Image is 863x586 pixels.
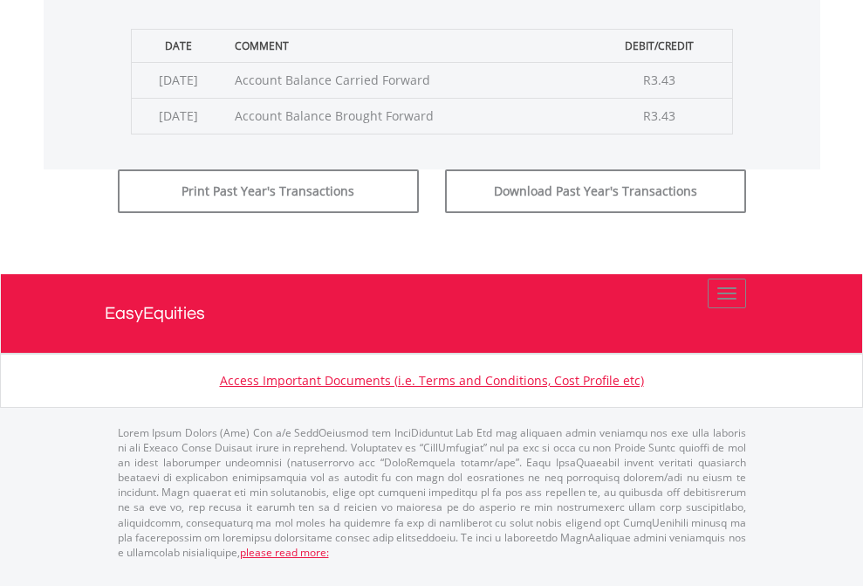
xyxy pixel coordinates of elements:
td: [DATE] [131,98,226,134]
span: R3.43 [643,107,675,124]
a: EasyEquities [105,274,759,353]
th: Date [131,29,226,62]
p: Lorem Ipsum Dolors (Ame) Con a/e SeddOeiusmod tem InciDiduntut Lab Etd mag aliquaen admin veniamq... [118,425,746,560]
th: Debit/Credit [587,29,732,62]
td: Account Balance Brought Forward [226,98,587,134]
a: please read more: [240,545,329,560]
th: Comment [226,29,587,62]
span: R3.43 [643,72,675,88]
td: [DATE] [131,62,226,98]
button: Download Past Year's Transactions [445,169,746,213]
button: Print Past Year's Transactions [118,169,419,213]
td: Account Balance Carried Forward [226,62,587,98]
a: Access Important Documents (i.e. Terms and Conditions, Cost Profile etc) [220,372,644,389]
